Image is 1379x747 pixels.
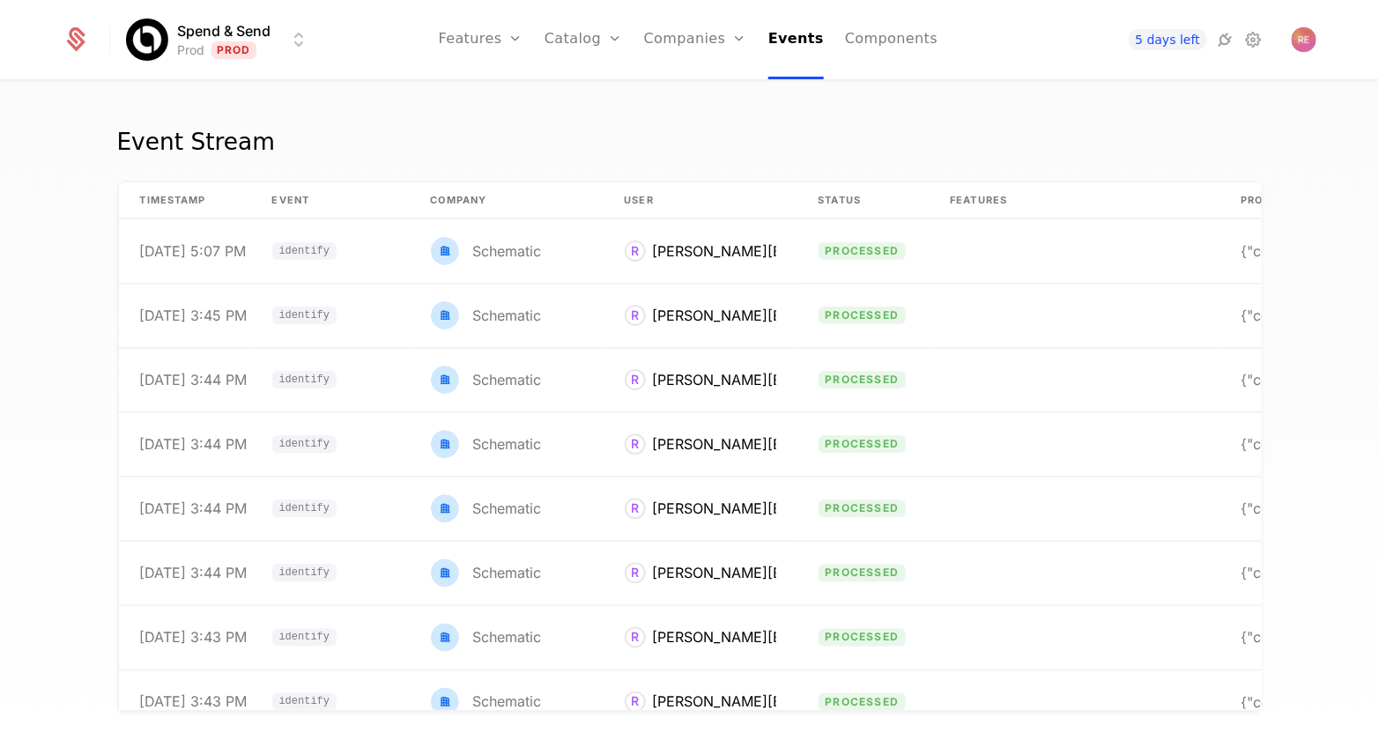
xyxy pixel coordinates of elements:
[272,242,337,260] span: identify
[1292,27,1316,52] button: Open user button
[279,246,330,256] span: identify
[625,499,776,520] div: ryan@schematichq.com
[272,371,337,388] span: identify
[177,41,204,59] div: Prod
[819,435,907,453] span: processed
[473,437,542,451] div: Schematic
[272,693,337,711] span: identify
[272,565,337,582] span: identify
[279,439,330,449] span: identify
[431,366,542,394] div: Schematic
[272,307,337,324] span: identify
[819,371,907,388] span: processed
[473,373,542,387] div: Schematic
[604,182,797,219] th: User
[819,565,907,582] span: processed
[431,237,459,265] img: Schematic
[431,688,542,716] div: Schematic
[126,18,168,61] img: Spend & Send
[279,310,330,321] span: identify
[251,182,410,219] th: Event
[140,631,248,645] div: [DATE] 3:43 PM
[625,369,646,390] div: R
[431,430,459,458] img: Schematic
[140,695,248,709] div: [DATE] 3:43 PM
[410,182,604,219] th: Company
[140,373,248,387] div: [DATE] 3:44 PM
[653,369,1010,390] div: [PERSON_NAME][EMAIL_ADDRESS][DOMAIN_NAME]
[1242,566,1375,581] div: {"company":{"keys":{"clerkid":"org_32EqSJIqbrKSCls
[625,369,776,390] div: ryan@schematichq.com
[140,244,247,258] div: [DATE] 5:07 PM
[653,563,1010,584] div: [PERSON_NAME][EMAIL_ADDRESS][DOMAIN_NAME]
[1214,29,1235,50] a: Integrations
[473,566,542,581] div: Schematic
[625,627,646,648] div: R
[473,695,542,709] div: Schematic
[653,499,1010,520] div: [PERSON_NAME][EMAIL_ADDRESS][DOMAIN_NAME]
[1129,29,1208,50] a: 5 days left
[473,308,542,322] div: Schematic
[819,242,907,260] span: processed
[473,502,542,516] div: Schematic
[431,624,459,652] img: Schematic
[625,563,776,584] div: ryan@schematichq.com
[140,502,248,516] div: [DATE] 3:44 PM
[279,568,330,579] span: identify
[1242,631,1375,645] div: {"company":{"keys":{"clerkid":"org_32EqSJIqbrKSCls
[272,435,337,453] span: identify
[431,237,542,265] div: Schematic
[625,499,646,520] div: R
[431,559,542,588] div: Schematic
[431,366,459,394] img: Schematic
[1242,308,1375,322] div: {"company":{"keys":{"clerkid":"org_32EqSJIqbrKSCls
[140,308,248,322] div: [DATE] 3:45 PM
[1242,437,1375,451] div: {"company":{"keys":{"clerkid":"org_32EqSJIqbrKSCls
[473,244,542,258] div: Schematic
[1242,373,1375,387] div: {"company":{"keys":{"clerkid":"org_32EqSJIqbrKSCls
[653,305,1010,326] div: [PERSON_NAME][EMAIL_ADDRESS][DOMAIN_NAME]
[625,627,776,648] div: ryan@schematichq.com
[625,240,776,262] div: ryan@schematichq.com
[1242,695,1375,709] div: {"company":{"keys":{"clerkid":"org_32EqSJIqbrKSCls
[279,697,330,707] span: identify
[819,693,907,711] span: processed
[279,504,330,514] span: identify
[930,182,1220,219] th: Features
[117,124,275,159] div: Event Stream
[431,495,459,523] img: Schematic
[131,20,309,59] button: Select environment
[625,692,646,713] div: R
[279,632,330,643] span: identify
[272,629,337,647] span: identify
[431,301,542,329] div: Schematic
[431,559,459,588] img: Schematic
[279,374,330,385] span: identify
[653,433,1010,455] div: [PERSON_NAME][EMAIL_ADDRESS][DOMAIN_NAME]
[431,301,459,329] img: Schematic
[211,41,256,59] span: Prod
[119,182,251,219] th: timestamp
[819,629,907,647] span: processed
[431,624,542,652] div: Schematic
[140,437,248,451] div: [DATE] 3:44 PM
[473,631,542,645] div: Schematic
[625,305,776,326] div: ryan@schematichq.com
[819,307,907,324] span: processed
[431,495,542,523] div: Schematic
[625,305,646,326] div: R
[177,20,271,41] span: Spend & Send
[625,240,646,262] div: R
[819,500,907,518] span: processed
[431,688,459,716] img: Schematic
[653,240,1010,262] div: [PERSON_NAME][EMAIL_ADDRESS][DOMAIN_NAME]
[140,566,248,581] div: [DATE] 3:44 PM
[653,692,1010,713] div: [PERSON_NAME][EMAIL_ADDRESS][DOMAIN_NAME]
[1242,244,1375,258] div: {"company":{"keys":{"clerkid":"org_32EqSJIqbrKSCls
[272,500,337,518] span: identify
[625,433,646,455] div: R
[797,182,930,219] th: Status
[625,692,776,713] div: ryan@schematichq.com
[1292,27,1316,52] img: ryan echternacht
